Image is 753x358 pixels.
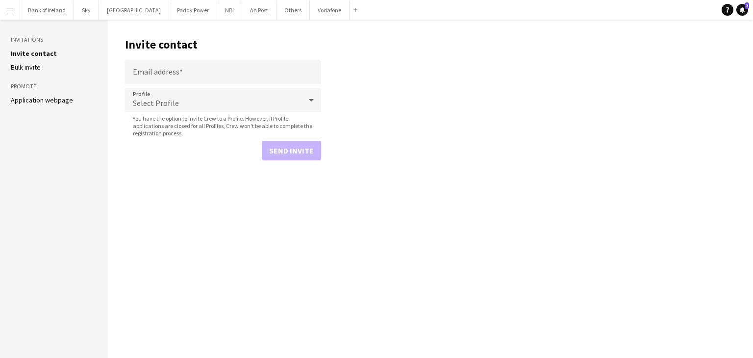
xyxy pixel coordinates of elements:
a: Invite contact [11,49,57,58]
a: Application webpage [11,96,73,104]
h3: Invitations [11,35,97,44]
button: Sky [74,0,99,20]
span: You have the option to invite Crew to a Profile. However, if Profile applications are closed for ... [125,115,321,137]
a: Bulk invite [11,63,41,72]
button: Paddy Power [169,0,217,20]
h3: Promote [11,82,97,91]
button: Bank of Ireland [20,0,74,20]
button: An Post [242,0,276,20]
button: [GEOGRAPHIC_DATA] [99,0,169,20]
span: 2 [745,2,749,9]
span: Select Profile [133,98,179,108]
h1: Invite contact [125,37,321,52]
button: NBI [217,0,242,20]
button: Others [276,0,310,20]
button: Vodafone [310,0,350,20]
a: 2 [736,4,748,16]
